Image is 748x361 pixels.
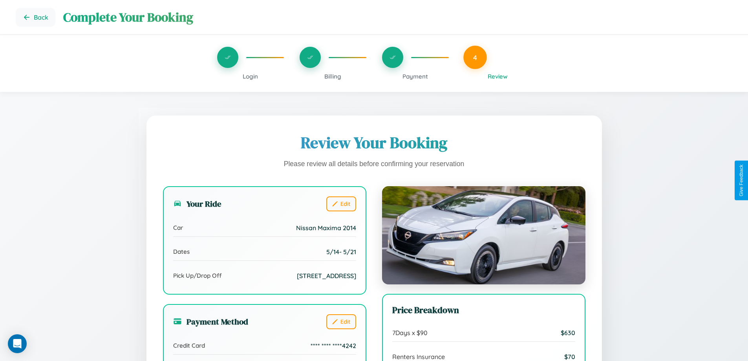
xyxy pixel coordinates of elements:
[173,224,183,231] span: Car
[8,334,27,353] div: Open Intercom Messenger
[16,8,55,27] button: Go back
[326,248,356,256] span: 5 / 14 - 5 / 21
[296,224,356,232] span: Nissan Maxima 2014
[402,73,428,80] span: Payment
[739,165,744,196] div: Give Feedback
[392,353,445,361] span: Renters Insurance
[297,272,356,280] span: [STREET_ADDRESS]
[473,53,477,62] span: 4
[173,342,205,349] span: Credit Card
[382,186,585,284] img: Nissan Maxima
[243,73,258,80] span: Login
[173,248,190,255] span: Dates
[392,304,575,316] h3: Price Breakdown
[173,316,248,327] h3: Payment Method
[163,132,585,153] h1: Review Your Booking
[326,314,356,329] button: Edit
[561,329,575,337] span: $ 630
[173,272,222,279] span: Pick Up/Drop Off
[488,73,508,80] span: Review
[173,198,221,209] h3: Your Ride
[324,73,341,80] span: Billing
[392,329,428,337] span: 7 Days x $ 90
[326,196,356,211] button: Edit
[63,9,732,26] h1: Complete Your Booking
[163,158,585,170] p: Please review all details before confirming your reservation
[564,353,575,361] span: $ 70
